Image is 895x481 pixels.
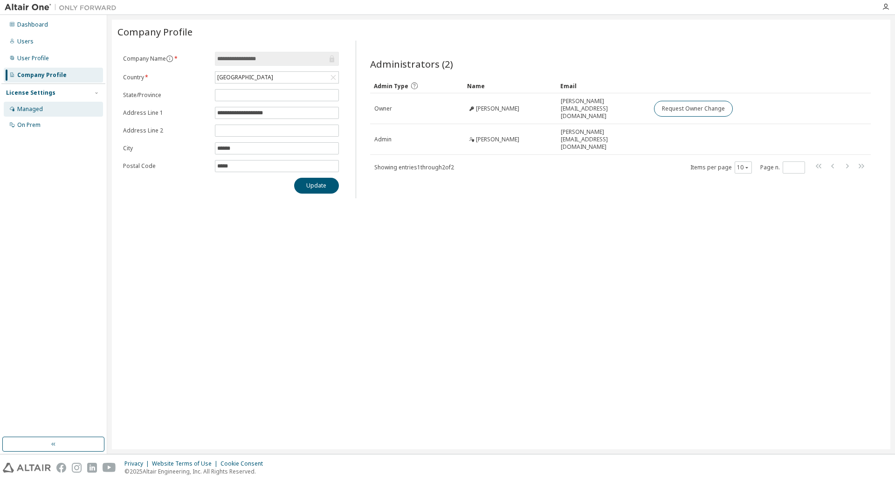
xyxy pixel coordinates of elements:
[166,55,173,63] button: information
[690,161,752,174] span: Items per page
[123,145,209,152] label: City
[17,105,43,113] div: Managed
[17,21,48,28] div: Dashboard
[294,178,339,194] button: Update
[17,121,41,129] div: On Prem
[374,82,408,90] span: Admin Type
[117,25,193,38] span: Company Profile
[87,463,97,473] img: linkedin.svg
[152,460,220,467] div: Website Terms of Use
[215,72,338,83] div: [GEOGRAPHIC_DATA]
[17,38,34,45] div: Users
[103,463,116,473] img: youtube.svg
[124,467,268,475] p: © 2025 Altair Engineering, Inc. All Rights Reserved.
[5,3,121,12] img: Altair One
[560,78,646,93] div: Email
[370,57,453,70] span: Administrators (2)
[123,109,209,117] label: Address Line 1
[374,163,454,171] span: Showing entries 1 through 2 of 2
[56,463,66,473] img: facebook.svg
[123,162,209,170] label: Postal Code
[374,136,392,143] span: Admin
[760,161,805,174] span: Page n.
[6,89,55,97] div: License Settings
[72,463,82,473] img: instagram.svg
[374,105,392,112] span: Owner
[123,91,209,99] label: State/Province
[123,74,209,81] label: Country
[737,164,750,171] button: 10
[17,71,67,79] div: Company Profile
[476,136,519,143] span: [PERSON_NAME]
[654,101,733,117] button: Request Owner Change
[123,55,209,63] label: Company Name
[17,55,49,62] div: User Profile
[220,460,268,467] div: Cookie Consent
[123,127,209,134] label: Address Line 2
[3,463,51,473] img: altair_logo.svg
[124,460,152,467] div: Privacy
[467,78,553,93] div: Name
[476,105,519,112] span: [PERSON_NAME]
[561,98,646,120] span: [PERSON_NAME][EMAIL_ADDRESS][DOMAIN_NAME]
[561,128,646,151] span: [PERSON_NAME][EMAIL_ADDRESS][DOMAIN_NAME]
[216,72,275,83] div: [GEOGRAPHIC_DATA]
